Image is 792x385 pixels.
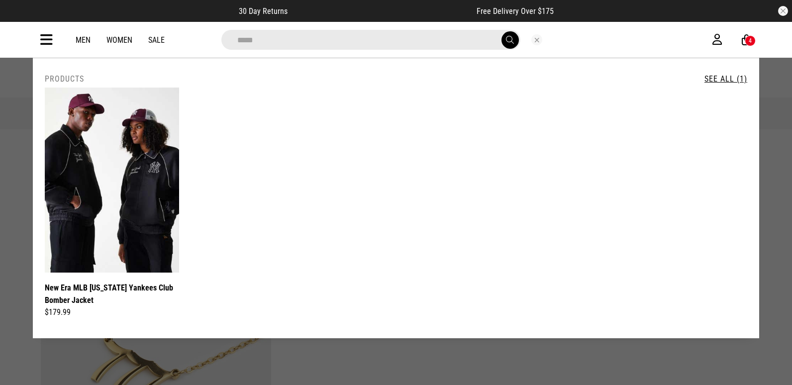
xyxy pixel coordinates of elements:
[742,35,751,45] a: 4
[531,34,542,45] button: Close search
[749,37,752,44] div: 4
[704,74,747,84] a: See All (1)
[45,306,179,318] div: $179.99
[307,6,457,16] iframe: Customer reviews powered by Trustpilot
[45,88,179,273] img: New Era Mlb New York Yankees Club Bomber Jacket in Black
[148,35,165,45] a: Sale
[239,6,288,16] span: 30 Day Returns
[45,282,179,306] a: New Era MLB [US_STATE] Yankees Club Bomber Jacket
[76,35,91,45] a: Men
[477,6,554,16] span: Free Delivery Over $175
[45,74,84,84] h2: Products
[750,343,792,385] iframe: LiveChat chat widget
[106,35,132,45] a: Women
